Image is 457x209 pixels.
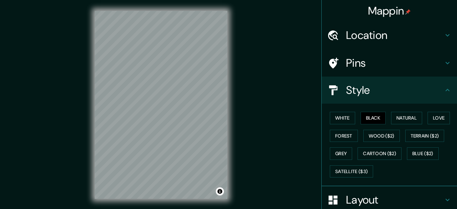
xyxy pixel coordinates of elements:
h4: Pins [346,56,443,70]
button: Black [361,112,386,124]
div: Pins [322,49,457,77]
button: Wood ($2) [363,130,400,142]
button: Blue ($2) [407,147,439,160]
h4: Mappin [368,4,411,18]
button: Cartoon ($2) [358,147,402,160]
button: White [330,112,355,124]
button: Love [428,112,450,124]
button: Grey [330,147,352,160]
button: Terrain ($2) [405,130,444,142]
button: Natural [391,112,422,124]
canvas: Map [95,11,227,199]
button: Toggle attribution [216,187,224,195]
img: pin-icon.png [405,9,411,15]
div: Location [322,22,457,49]
button: Satellite ($3) [330,165,373,178]
h4: Location [346,28,443,42]
button: Forest [330,130,358,142]
h4: Layout [346,193,443,207]
h4: Style [346,83,443,97]
iframe: Help widget launcher [397,183,450,202]
div: Style [322,77,457,104]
